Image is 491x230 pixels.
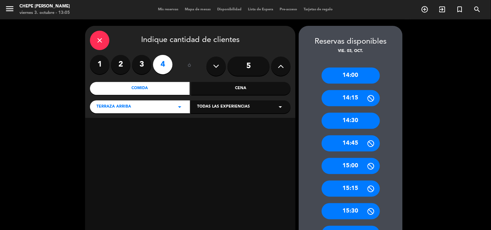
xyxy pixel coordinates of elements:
[299,36,403,48] div: Reservas disponibles
[153,55,173,74] label: 4
[155,8,182,11] span: Mis reservas
[19,10,70,16] div: viernes 3. octubre - 13:05
[182,8,214,11] span: Mapa de mesas
[19,3,70,10] div: Chepe [PERSON_NAME]
[111,55,130,74] label: 2
[179,55,200,78] div: ó
[456,5,464,13] i: turned_in_not
[322,181,380,197] div: 15:15
[421,5,429,13] i: add_circle_outline
[5,4,15,14] i: menu
[214,8,245,11] span: Disponibilidad
[90,55,109,74] label: 1
[276,8,300,11] span: Pre-acceso
[276,103,284,111] i: arrow_drop_down
[322,203,380,219] div: 15:30
[191,82,291,95] div: Cena
[176,103,184,111] i: arrow_drop_down
[299,48,403,55] div: vie. 03, oct.
[439,5,446,13] i: exit_to_app
[322,90,380,106] div: 14:15
[5,4,15,16] button: menu
[322,135,380,152] div: 14:45
[197,104,250,110] span: Todas las experiencias
[96,37,104,44] i: close
[90,82,190,95] div: Comida
[474,5,481,13] i: search
[96,104,131,110] span: Terraza Arriba
[300,8,336,11] span: Tarjetas de regalo
[322,113,380,129] div: 14:30
[322,158,380,174] div: 15:00
[132,55,151,74] label: 3
[322,68,380,84] div: 14:00
[90,31,291,50] div: Indique cantidad de clientes
[245,8,276,11] span: Lista de Espera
